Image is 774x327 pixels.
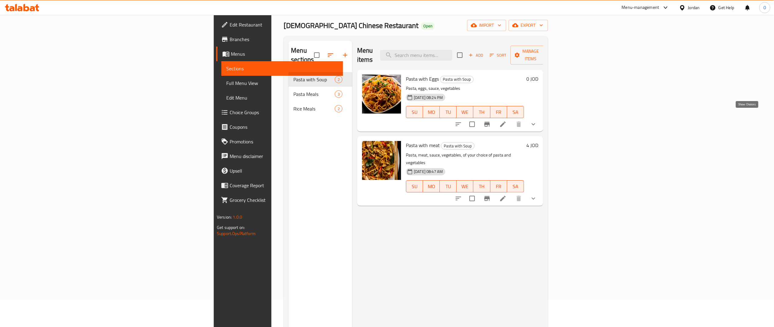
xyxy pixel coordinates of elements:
[493,108,505,117] span: FR
[488,51,508,60] button: Sort
[323,48,338,62] span: Sort sections
[409,108,421,117] span: SU
[288,101,352,116] div: Rice Meals2
[451,191,466,206] button: sort-choices
[425,182,437,191] span: MO
[216,134,343,149] a: Promotions
[293,76,335,83] span: Pasta with Soup
[216,32,343,47] a: Branches
[510,182,521,191] span: SA
[423,106,440,118] button: MO
[293,90,335,98] span: Pasta Meals
[476,182,488,191] span: TH
[217,223,245,231] span: Get support on:
[441,142,474,149] span: Pasta with Soup
[216,178,343,193] a: Coverage Report
[466,192,478,205] span: Select to update
[425,108,437,117] span: MO
[530,195,537,202] svg: Show Choices
[216,193,343,207] a: Grocery Checklist
[515,47,546,63] span: Manage items
[490,52,507,59] span: Sort
[493,182,505,191] span: FR
[457,180,473,192] button: WE
[457,106,473,118] button: WE
[406,151,524,167] p: Pasta, meat, sauce, vegetables, of your choice of pasta and vegetables
[357,46,373,64] h2: Menu items
[622,4,659,11] div: Menu-management
[406,74,439,83] span: Pasta with Eggs
[380,50,452,61] input: search
[284,19,418,32] span: [DEMOGRAPHIC_DATA] Chinese Restaurant
[216,163,343,178] a: Upsell
[480,117,494,132] button: Branch-specific-item
[486,51,511,60] span: Sort items
[217,230,256,237] a: Support.OpsPlatform
[230,153,338,160] span: Menu disclaimer
[467,20,506,31] button: import
[440,180,457,192] button: TU
[230,123,338,131] span: Coupons
[480,191,494,206] button: Branch-specific-item
[362,141,401,180] img: Pasta with meat
[362,75,401,114] img: Pasta with Eggs
[231,50,338,58] span: Menus
[288,70,352,118] nav: Menu sections
[511,46,551,65] button: Manage items
[406,180,423,192] button: SU
[509,20,548,31] button: export
[216,17,343,32] a: Edit Restaurant
[490,106,507,118] button: FR
[526,191,541,206] button: show more
[230,109,338,116] span: Choice Groups
[230,138,338,145] span: Promotions
[514,22,543,29] span: export
[476,108,488,117] span: TH
[226,65,338,72] span: Sections
[441,142,475,149] div: Pasta with Soup
[451,117,466,132] button: sort-choices
[526,117,541,132] button: show more
[453,49,466,62] span: Select section
[468,52,484,59] span: Add
[473,180,490,192] button: TH
[440,106,457,118] button: TU
[459,108,471,117] span: WE
[411,169,445,174] span: [DATE] 08:47 AM
[230,182,338,189] span: Coverage Report
[526,141,538,149] h6: 4 JOD
[423,180,440,192] button: MO
[688,4,700,11] div: Jordan
[221,76,343,90] a: Full Menu View
[499,195,507,202] a: Edit menu item
[230,21,338,28] span: Edit Restaurant
[510,108,521,117] span: SA
[442,108,454,117] span: TU
[216,47,343,61] a: Menus
[406,141,440,150] span: Pasta with meat
[233,213,242,221] span: 1.0.0
[230,196,338,204] span: Grocery Checklist
[409,182,421,191] span: SU
[459,182,471,191] span: WE
[507,106,524,118] button: SA
[440,76,473,83] span: Pasta with Soup
[221,90,343,105] a: Edit Menu
[230,167,338,174] span: Upsell
[335,105,342,112] div: items
[421,23,435,30] div: Open
[293,105,335,112] span: Rice Meals
[466,51,486,60] span: Add item
[335,77,342,83] span: 2
[511,191,526,206] button: delete
[406,106,423,118] button: SU
[217,213,232,221] span: Version:
[226,94,338,101] span: Edit Menu
[421,23,435,29] span: Open
[442,182,454,191] span: TU
[466,118,478,131] span: Select to update
[310,49,323,62] span: Select all sections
